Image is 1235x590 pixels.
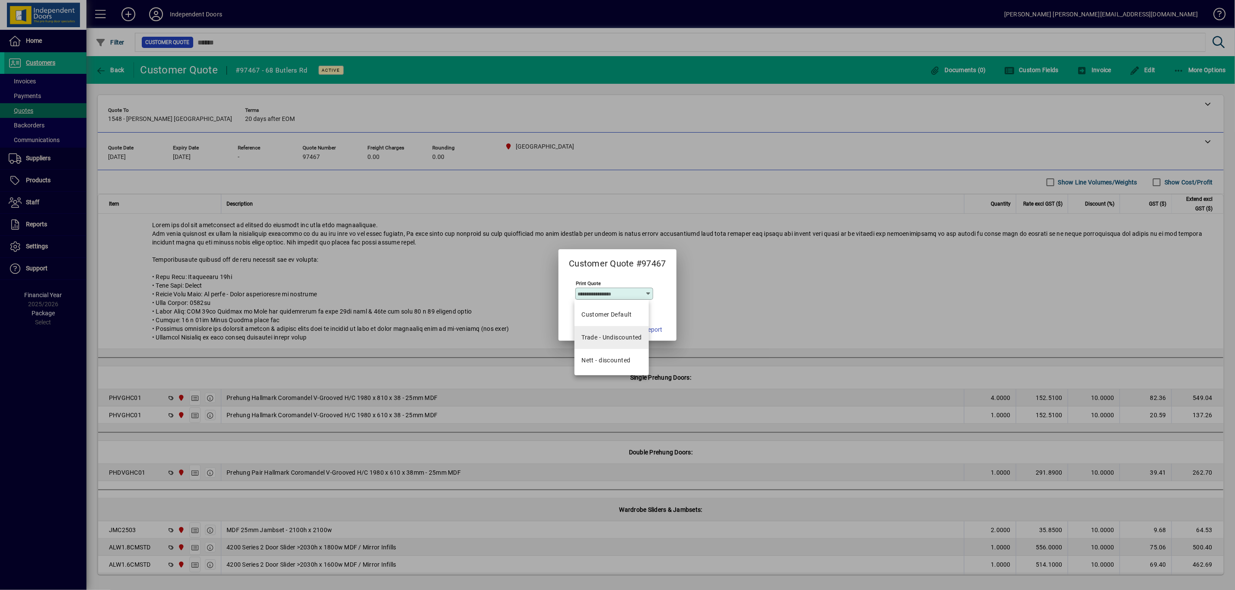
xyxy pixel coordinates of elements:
[581,356,630,365] div: Nett - discounted
[574,326,649,349] mat-option: Trade - Undiscounted
[576,280,601,286] mat-label: Print Quote
[581,310,632,319] span: Customer Default
[558,249,676,270] h2: Customer Quote #97467
[574,349,649,372] mat-option: Nett - discounted
[581,333,642,342] div: Trade - Undiscounted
